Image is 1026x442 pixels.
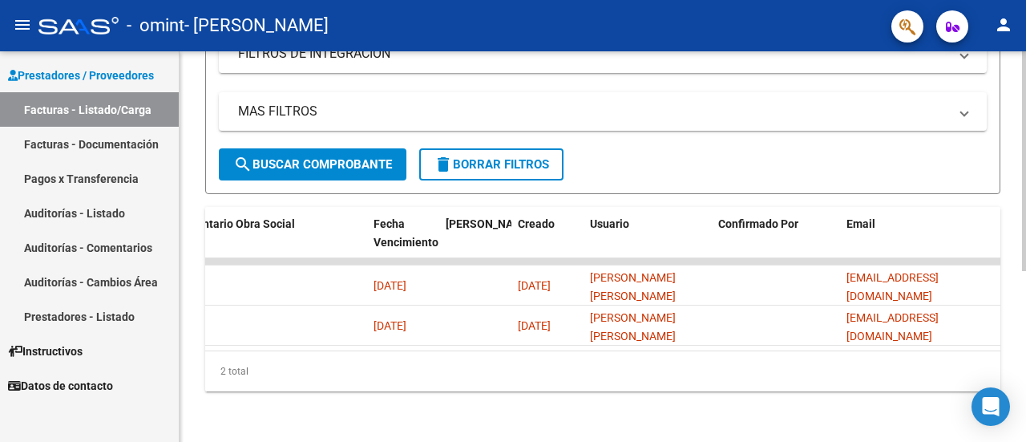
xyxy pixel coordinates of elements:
mat-icon: person [994,15,1013,34]
datatable-header-cell: Confirmado Por [712,207,840,278]
mat-icon: search [233,155,252,174]
span: Comentario Obra Social [173,217,295,230]
mat-icon: menu [13,15,32,34]
span: [EMAIL_ADDRESS][DOMAIN_NAME] [846,271,939,302]
span: [PERSON_NAME] [PERSON_NAME] [590,311,676,343]
span: Confirmado Por [718,217,798,230]
mat-panel-title: FILTROS DE INTEGRACION [238,45,948,63]
mat-panel-title: MAS FILTROS [238,103,948,120]
button: Borrar Filtros [419,148,563,180]
span: [EMAIL_ADDRESS][DOMAIN_NAME] [846,311,939,343]
span: - omint [127,8,184,43]
span: [DATE] [518,279,551,292]
span: Datos de contacto [8,377,113,395]
datatable-header-cell: Usuario [584,207,712,278]
span: Fecha Vencimiento [374,217,438,249]
datatable-header-cell: Email [840,207,1000,278]
span: Instructivos [8,343,83,360]
span: Borrar Filtros [434,157,549,172]
datatable-header-cell: Comentario Obra Social [167,207,367,278]
span: - [PERSON_NAME] [184,8,329,43]
span: [PERSON_NAME] [446,217,532,230]
div: 2 total [205,351,1000,391]
span: [DATE] [518,319,551,332]
mat-expansion-panel-header: FILTROS DE INTEGRACION [219,34,987,73]
button: Buscar Comprobante [219,148,406,180]
span: Creado [518,217,555,230]
span: [PERSON_NAME] [PERSON_NAME] [590,271,676,302]
datatable-header-cell: Fecha Vencimiento [367,207,439,278]
div: Open Intercom Messenger [971,387,1010,426]
span: Buscar Comprobante [233,157,392,172]
mat-icon: delete [434,155,453,174]
span: Email [846,217,875,230]
datatable-header-cell: Creado [511,207,584,278]
datatable-header-cell: Fecha Confimado [439,207,511,278]
span: Prestadores / Proveedores [8,67,154,84]
span: [DATE] [374,279,406,292]
span: [DATE] [374,319,406,332]
mat-expansion-panel-header: MAS FILTROS [219,92,987,131]
span: Usuario [590,217,629,230]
